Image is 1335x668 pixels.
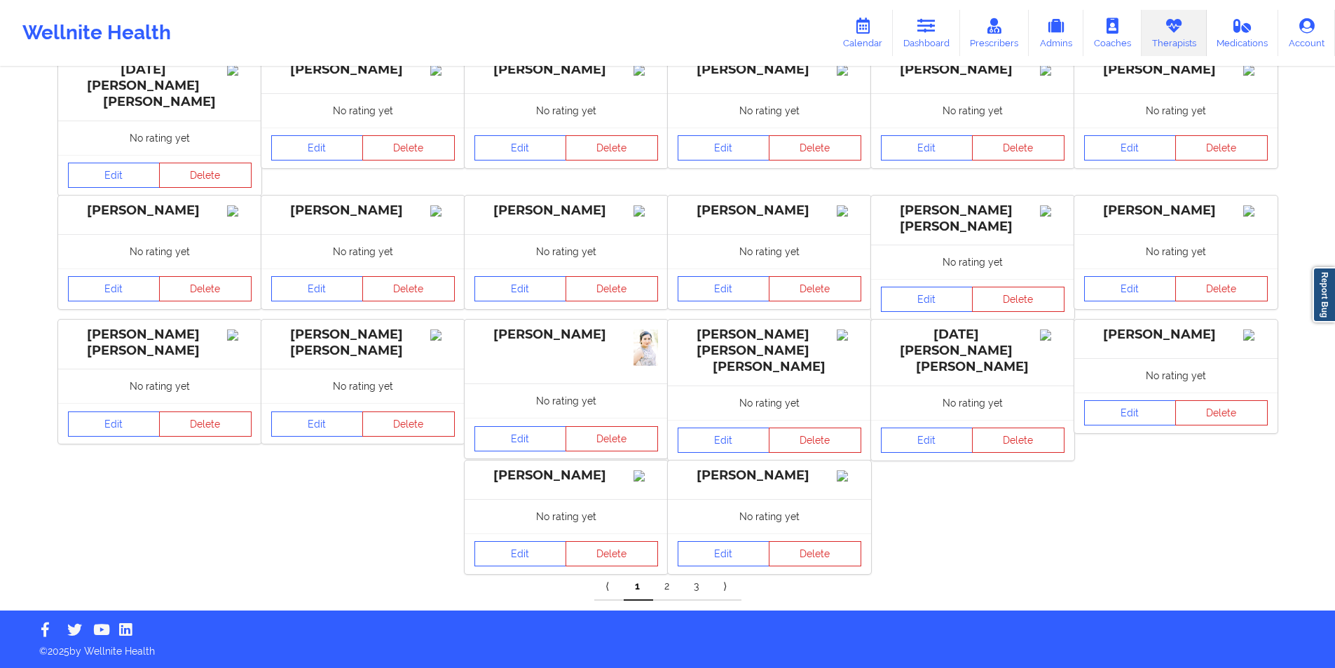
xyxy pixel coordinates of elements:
img: Image%2Fplaceholer-image.png [227,329,252,341]
a: Edit [474,541,567,566]
button: Delete [566,426,658,451]
div: No rating yet [261,93,465,128]
div: [PERSON_NAME] [474,62,658,78]
div: No rating yet [1074,93,1278,128]
img: Image%2Fplaceholer-image.png [837,205,861,217]
p: © 2025 by Wellnite Health [29,634,1306,658]
button: Delete [362,276,455,301]
a: Edit [678,135,770,161]
button: Delete [159,163,252,188]
a: Report Bug [1313,267,1335,322]
a: Edit [271,276,364,301]
div: [PERSON_NAME] [678,203,861,219]
div: No rating yet [871,386,1074,420]
a: Edit [1084,400,1177,425]
button: Delete [769,428,861,453]
div: [PERSON_NAME] [678,468,861,484]
div: No rating yet [668,386,871,420]
a: Account [1278,10,1335,56]
a: Previous item [594,573,624,601]
a: 1 [624,573,653,601]
div: [PERSON_NAME] [1084,327,1268,343]
div: [PERSON_NAME] [PERSON_NAME] [PERSON_NAME] [678,327,861,375]
img: Image%2Fplaceholer-image.png [634,205,658,217]
a: Admins [1029,10,1083,56]
img: Image%2Fplaceholer-image.png [430,64,455,76]
button: Delete [972,135,1064,161]
button: Delete [362,411,455,437]
img: Image%2Fplaceholer-image.png [430,205,455,217]
div: No rating yet [668,499,871,533]
div: [PERSON_NAME] [PERSON_NAME] [68,327,252,359]
div: No rating yet [1074,358,1278,393]
div: [PERSON_NAME] [68,203,252,219]
a: Medications [1207,10,1279,56]
img: Image%2Fplaceholer-image.png [634,64,658,76]
div: No rating yet [58,369,261,403]
a: Edit [68,163,160,188]
div: Pagination Navigation [594,573,741,601]
a: Edit [474,426,567,451]
img: Image%2Fplaceholer-image.png [1040,64,1064,76]
button: Delete [972,428,1064,453]
img: Image%2Fplaceholer-image.png [1243,205,1268,217]
a: Calendar [833,10,893,56]
img: Image%2Fplaceholer-image.png [1243,329,1268,341]
a: Coaches [1083,10,1142,56]
div: [PERSON_NAME] [474,203,658,219]
div: [PERSON_NAME] [PERSON_NAME] [271,327,455,359]
a: Therapists [1142,10,1207,56]
div: [PERSON_NAME] [881,62,1064,78]
a: Edit [68,411,160,437]
div: [PERSON_NAME] [474,327,658,343]
a: Edit [474,276,567,301]
img: 6cc59535-b7ef-4210-aa1a-406a7811ffc7_B._Vazquez_Photo.jpg [634,329,658,366]
a: Next item [712,573,741,601]
div: [PERSON_NAME] [271,62,455,78]
div: [PERSON_NAME] [1084,62,1268,78]
button: Delete [159,411,252,437]
img: Image%2Fplaceholer-image.png [634,470,658,482]
a: Edit [881,287,973,312]
button: Delete [159,276,252,301]
div: No rating yet [871,93,1074,128]
button: Delete [1175,276,1268,301]
button: Delete [1175,400,1268,425]
a: 2 [653,573,683,601]
a: Edit [678,541,770,566]
div: [PERSON_NAME] [474,468,658,484]
img: Image%2Fplaceholer-image.png [837,470,861,482]
a: Edit [881,428,973,453]
button: Delete [566,276,658,301]
a: Edit [1084,276,1177,301]
div: No rating yet [668,93,871,128]
a: Edit [881,135,973,161]
img: Image%2Fplaceholer-image.png [837,64,861,76]
div: [DATE][PERSON_NAME] [PERSON_NAME] [881,327,1064,375]
a: Edit [271,135,364,161]
div: [PERSON_NAME] [1084,203,1268,219]
div: [PERSON_NAME] [PERSON_NAME] [881,203,1064,235]
a: Edit [1084,135,1177,161]
div: [PERSON_NAME] [271,203,455,219]
img: Image%2Fplaceholer-image.png [837,329,861,341]
button: Delete [769,135,861,161]
a: 3 [683,573,712,601]
div: No rating yet [261,234,465,268]
button: Delete [769,541,861,566]
a: Edit [271,411,364,437]
button: Delete [362,135,455,161]
button: Delete [566,135,658,161]
img: Image%2Fplaceholer-image.png [1040,205,1064,217]
a: Edit [68,276,160,301]
a: Edit [474,135,567,161]
button: Delete [972,287,1064,312]
img: Image%2Fplaceholer-image.png [227,64,252,76]
a: Dashboard [893,10,960,56]
div: No rating yet [465,499,668,533]
div: [DATE][PERSON_NAME] [PERSON_NAME] [68,62,252,110]
a: Edit [678,276,770,301]
div: No rating yet [465,383,668,418]
div: No rating yet [668,234,871,268]
button: Delete [1175,135,1268,161]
